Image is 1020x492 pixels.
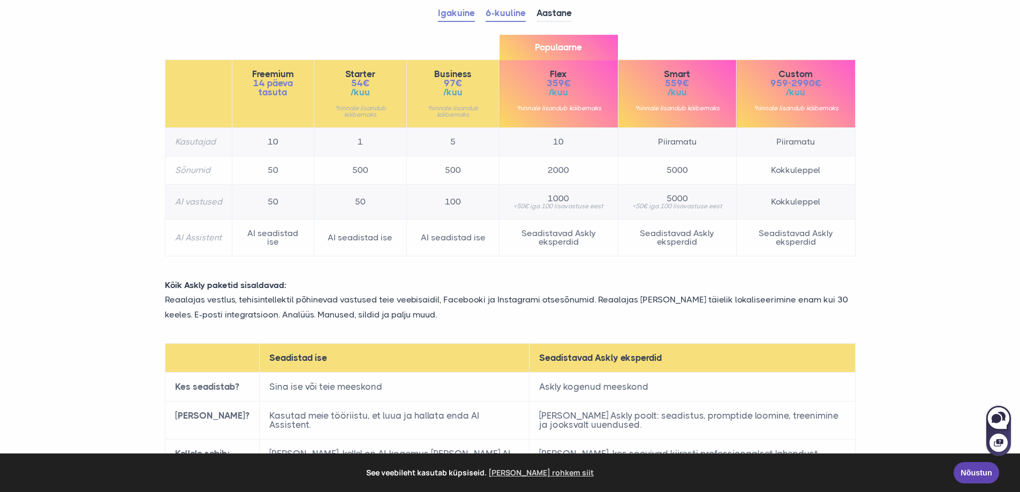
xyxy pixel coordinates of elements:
[954,462,999,483] a: Nõustun
[407,156,500,185] td: 500
[407,185,500,219] td: 100
[500,156,618,185] td: 2000
[530,401,855,439] td: [PERSON_NAME] Askly poolt: seadistus, promptide loomine, treenimine ja jooksvalt uuendused.
[500,128,618,156] td: 10
[314,219,406,256] td: AI seadistad ise
[417,105,489,118] small: *hinnale lisandub käibemaks
[232,219,314,256] td: AI seadistad ise
[165,185,232,219] th: AI vastused
[985,404,1012,457] iframe: Askly chat
[259,439,530,477] td: [PERSON_NAME], kellel on AI-kogemus [PERSON_NAME] AI Assistenti treenida.
[746,88,845,97] span: /kuu
[314,128,406,156] td: 1
[746,70,845,79] span: Custom
[314,156,406,185] td: 500
[500,219,618,256] td: Seadistavad Askly eksperdid
[628,194,727,203] span: 5000
[628,203,727,209] small: +50€ iga 100 lisavastuse eest
[509,70,608,79] span: Flex
[746,79,845,88] span: 959-2990€
[417,70,489,79] span: Business
[509,88,608,97] span: /kuu
[157,292,864,321] p: Reaalajas vestlus, tehisintellektil põhinevad vastused teie veebisaidil, Facebooki ja Instagrami ...
[628,70,727,79] span: Smart
[259,401,530,439] td: Kasutad meie tööriistu, et luua ja hallata enda AI Assistent.
[165,128,232,156] th: Kasutajad
[487,465,595,481] a: learn more about cookies
[509,105,608,111] small: *hinnale lisandub käibemaks
[530,439,855,477] td: [PERSON_NAME], kes soovivad kiiresti professionaalset lahendust.
[417,79,489,88] span: 97€
[324,70,397,79] span: Starter
[259,372,530,401] td: Sina ise või teie meeskond
[324,79,397,88] span: 54€
[417,88,489,97] span: /kuu
[746,105,845,111] small: *hinnale lisandub käibemaks
[509,79,608,88] span: 359€
[537,5,572,22] a: Aastane
[165,280,286,290] strong: Kõik Askly paketid sisaldavad:
[232,185,314,219] td: 50
[324,105,397,118] small: *hinnale lisandub käibemaks
[530,372,855,401] td: Askly kogenud meeskond
[628,88,727,97] span: /kuu
[407,128,500,156] td: 5
[165,439,259,477] th: Kellele sobib:
[259,343,530,372] th: Seadistad ise
[232,156,314,185] td: 50
[438,5,475,22] a: Igakuine
[509,194,608,203] span: 1000
[165,401,259,439] th: [PERSON_NAME]?
[628,105,727,111] small: *hinnale lisandub käibemaks
[232,128,314,156] td: 10
[165,219,232,256] th: AI Assistent
[486,5,526,22] a: 6-kuuline
[165,156,232,185] th: Sõnumid
[746,198,845,206] span: Kokkuleppel
[16,465,946,481] span: See veebileht kasutab küpsiseid.
[242,70,304,79] span: Freemium
[618,128,736,156] td: Piiramatu
[737,156,855,185] td: Kokkuleppel
[509,203,608,209] small: +50€ iga 100 lisavastuse eest
[242,79,304,97] span: 14 päeva tasuta
[324,88,397,97] span: /kuu
[407,219,500,256] td: AI seadistad ise
[618,219,736,256] td: Seadistavad Askly eksperdid
[737,128,855,156] td: Piiramatu
[628,79,727,88] span: 559€
[500,35,617,60] span: Populaarne
[314,185,406,219] td: 50
[530,343,855,372] th: Seadistavad Askly eksperdid
[618,156,736,185] td: 5000
[737,219,855,256] td: Seadistavad Askly eksperdid
[165,372,259,401] th: Kes seadistab?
